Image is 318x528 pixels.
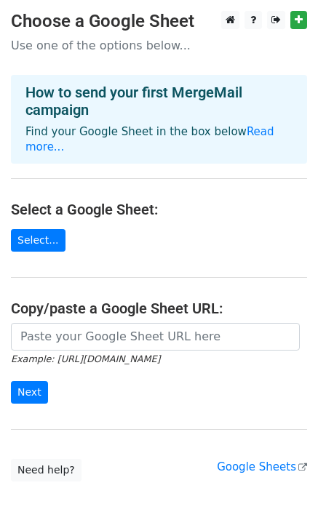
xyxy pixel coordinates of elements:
[11,201,307,218] h4: Select a Google Sheet:
[11,323,300,351] input: Paste your Google Sheet URL here
[25,125,274,153] a: Read more...
[25,84,293,119] h4: How to send your first MergeMail campaign
[11,38,307,53] p: Use one of the options below...
[25,124,293,155] p: Find your Google Sheet in the box below
[11,300,307,317] h4: Copy/paste a Google Sheet URL:
[11,459,82,481] a: Need help?
[11,229,65,252] a: Select...
[11,381,48,404] input: Next
[217,460,307,473] a: Google Sheets
[11,11,307,32] h3: Choose a Google Sheet
[11,353,160,364] small: Example: [URL][DOMAIN_NAME]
